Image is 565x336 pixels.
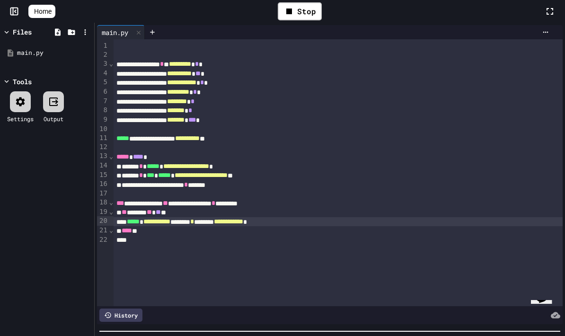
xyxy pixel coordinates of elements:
div: Output [44,115,63,123]
div: 22 [97,235,109,244]
div: 19 [97,207,109,217]
div: 12 [97,142,109,151]
iframe: chat widget [527,300,559,331]
div: Tools [13,77,32,87]
div: 7 [97,97,109,106]
div: 1 [97,41,109,50]
div: Files [13,27,32,37]
div: 9 [97,115,109,124]
div: 10 [97,124,109,133]
div: 18 [97,198,109,207]
span: Fold line [109,152,114,160]
div: 2 [97,50,109,59]
div: 17 [97,189,109,198]
div: main.py [17,48,91,58]
div: 20 [97,216,109,226]
span: Fold line [109,208,114,215]
div: History [99,309,142,322]
div: 4 [97,69,109,78]
span: Home [34,7,52,16]
span: Fold line [109,226,114,234]
div: main.py [97,27,133,37]
div: 15 [97,170,109,180]
div: main.py [97,25,145,39]
div: 16 [97,179,109,189]
div: 8 [97,106,109,115]
div: Stop [278,2,322,20]
div: 21 [97,226,109,235]
span: Fold line [109,198,114,206]
div: 14 [97,161,109,170]
div: 3 [97,59,109,69]
div: 11 [97,133,109,143]
a: Home [28,5,55,18]
span: Fold line [109,60,114,67]
div: 6 [97,87,109,97]
div: 5 [97,78,109,87]
div: Settings [7,115,34,123]
div: 13 [97,151,109,161]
